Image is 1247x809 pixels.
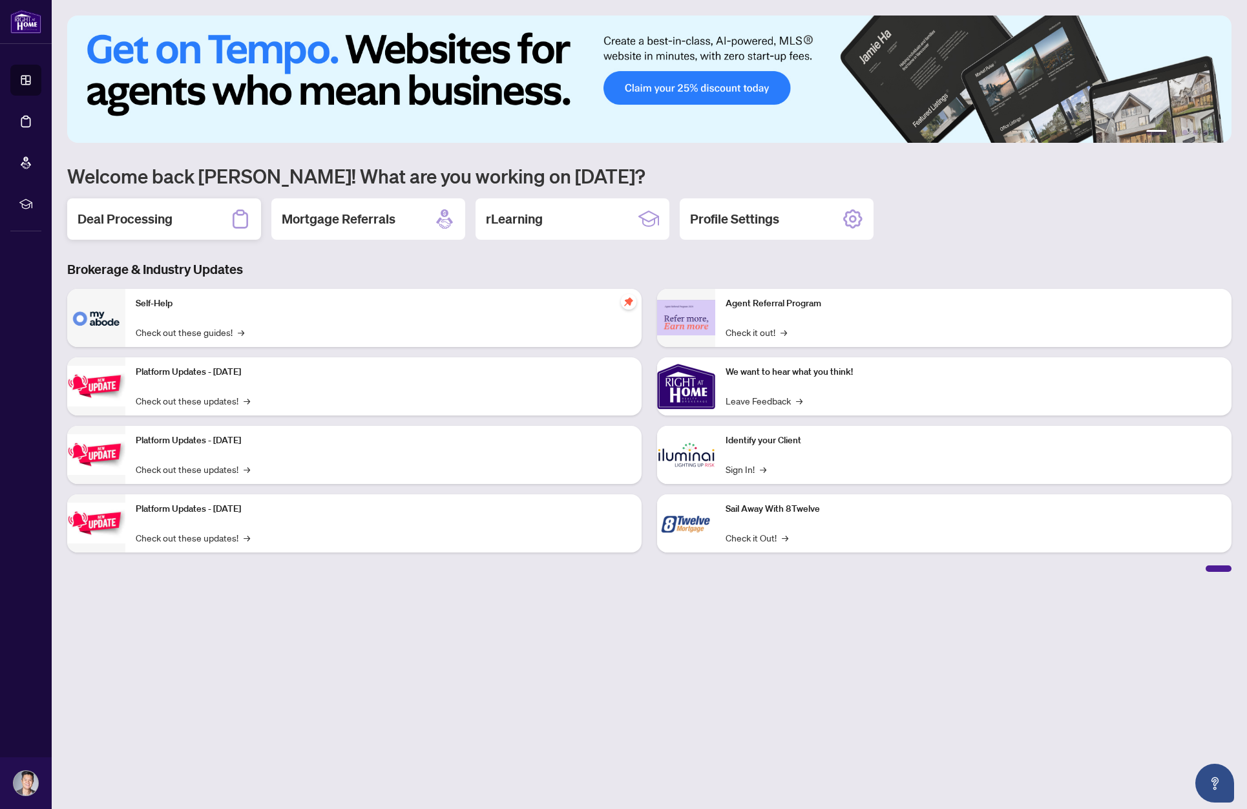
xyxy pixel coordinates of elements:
span: → [782,531,788,545]
span: pushpin [621,294,636,310]
span: → [238,325,244,339]
button: 4 [1193,130,1198,135]
span: → [244,462,250,476]
a: Check out these updates!→ [136,462,250,476]
p: Identify your Client [726,434,1221,448]
img: Platform Updates - July 21, 2025 [67,366,125,406]
a: Sign In!→ [726,462,766,476]
img: Platform Updates - July 8, 2025 [67,434,125,475]
img: Platform Updates - June 23, 2025 [67,503,125,543]
span: → [244,531,250,545]
span: → [796,394,802,408]
h2: Mortgage Referrals [282,210,395,228]
img: Slide 0 [67,16,1231,143]
h3: Brokerage & Industry Updates [67,260,1231,278]
button: 6 [1213,130,1219,135]
img: Profile Icon [14,771,38,795]
p: Platform Updates - [DATE] [136,502,631,516]
button: 5 [1203,130,1208,135]
img: Agent Referral Program [657,300,715,335]
button: 1 [1146,130,1167,135]
a: Check it Out!→ [726,531,788,545]
a: Check out these updates!→ [136,531,250,545]
p: Platform Updates - [DATE] [136,365,631,379]
h2: Deal Processing [78,210,173,228]
p: Platform Updates - [DATE] [136,434,631,448]
button: 2 [1172,130,1177,135]
button: 3 [1182,130,1188,135]
img: logo [10,10,41,34]
a: Leave Feedback→ [726,394,802,408]
span: → [244,394,250,408]
img: Self-Help [67,289,125,347]
img: Sail Away With 8Twelve [657,494,715,552]
h2: rLearning [486,210,543,228]
p: Self-Help [136,297,631,311]
p: Sail Away With 8Twelve [726,502,1221,516]
button: Open asap [1195,764,1234,803]
img: Identify your Client [657,426,715,484]
span: → [781,325,787,339]
p: Agent Referral Program [726,297,1221,311]
span: → [760,462,766,476]
a: Check out these guides!→ [136,325,244,339]
a: Check out these updates!→ [136,394,250,408]
a: Check it out!→ [726,325,787,339]
p: We want to hear what you think! [726,365,1221,379]
h1: Welcome back [PERSON_NAME]! What are you working on [DATE]? [67,163,1231,188]
img: We want to hear what you think! [657,357,715,415]
h2: Profile Settings [690,210,779,228]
